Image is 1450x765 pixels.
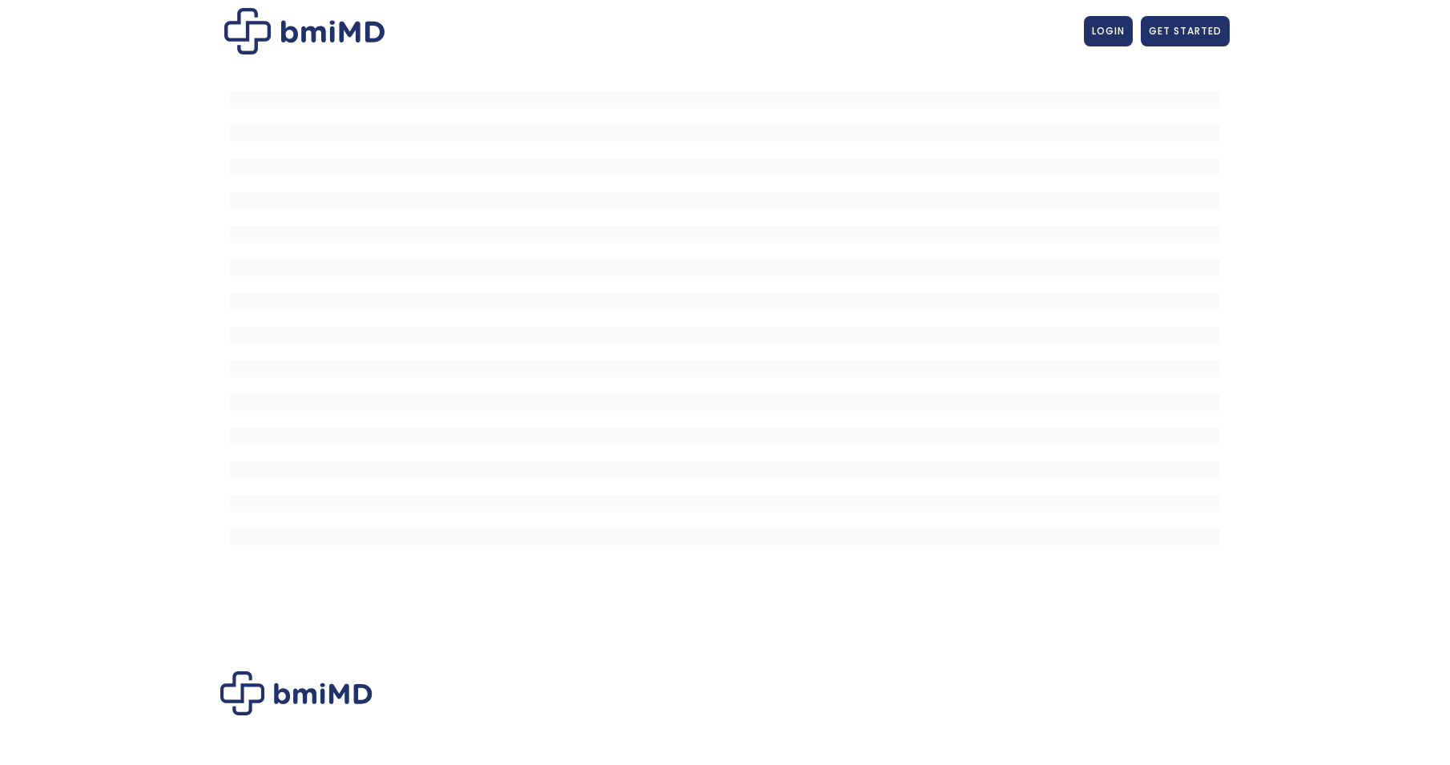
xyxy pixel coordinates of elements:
a: GET STARTED [1141,16,1230,46]
span: GET STARTED [1149,24,1222,38]
a: LOGIN [1084,16,1133,46]
span: LOGIN [1092,24,1125,38]
img: Brand Logo [220,671,373,715]
iframe: MDI Patient Messaging Portal [230,74,1220,555]
img: Patient Messaging Portal [224,8,385,54]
